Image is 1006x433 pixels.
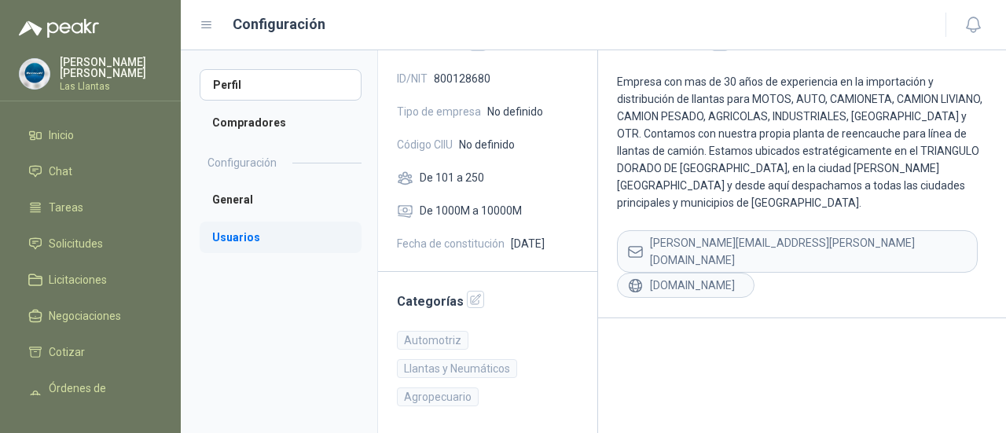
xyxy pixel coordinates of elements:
[19,265,162,295] a: Licitaciones
[49,380,147,414] span: Órdenes de Compra
[511,235,545,252] span: [DATE]
[617,230,978,273] div: [PERSON_NAME][EMAIL_ADDRESS][PERSON_NAME][DOMAIN_NAME]
[49,235,103,252] span: Solicitudes
[397,235,505,252] span: Fecha de constitución
[49,343,85,361] span: Cotizar
[397,103,481,120] span: Tipo de empresa
[617,73,987,211] p: Empresa con mas de 30 años de experiencia en la importación y distribución de llantas para MOTOS,...
[397,359,517,378] div: Llantas y Neumáticos
[49,163,72,180] span: Chat
[397,331,468,350] div: Automotriz
[397,387,479,406] div: Agropecuario
[200,184,362,215] a: General
[49,307,121,325] span: Negociaciones
[60,57,162,79] p: [PERSON_NAME] [PERSON_NAME]
[233,13,325,35] h1: Configuración
[19,229,162,259] a: Solicitudes
[207,154,277,171] h2: Configuración
[19,337,162,367] a: Cotizar
[434,70,490,87] span: 800128680
[420,202,522,219] span: De 1000M a 10000M
[19,156,162,186] a: Chat
[19,19,99,38] img: Logo peakr
[20,59,50,89] img: Company Logo
[487,103,543,120] span: No definido
[200,69,362,101] a: Perfil
[397,291,578,311] h2: Categorías
[459,136,515,153] span: No definido
[19,120,162,150] a: Inicio
[49,199,83,216] span: Tareas
[49,127,74,144] span: Inicio
[420,169,484,186] span: De 101 a 250
[49,271,107,288] span: Licitaciones
[19,373,162,420] a: Órdenes de Compra
[397,70,428,87] span: ID/NIT
[617,273,754,298] div: [DOMAIN_NAME]
[19,193,162,222] a: Tareas
[200,222,362,253] a: Usuarios
[397,136,453,153] span: Código CIIU
[200,107,362,138] a: Compradores
[60,82,162,91] p: Las Llantas
[19,301,162,331] a: Negociaciones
